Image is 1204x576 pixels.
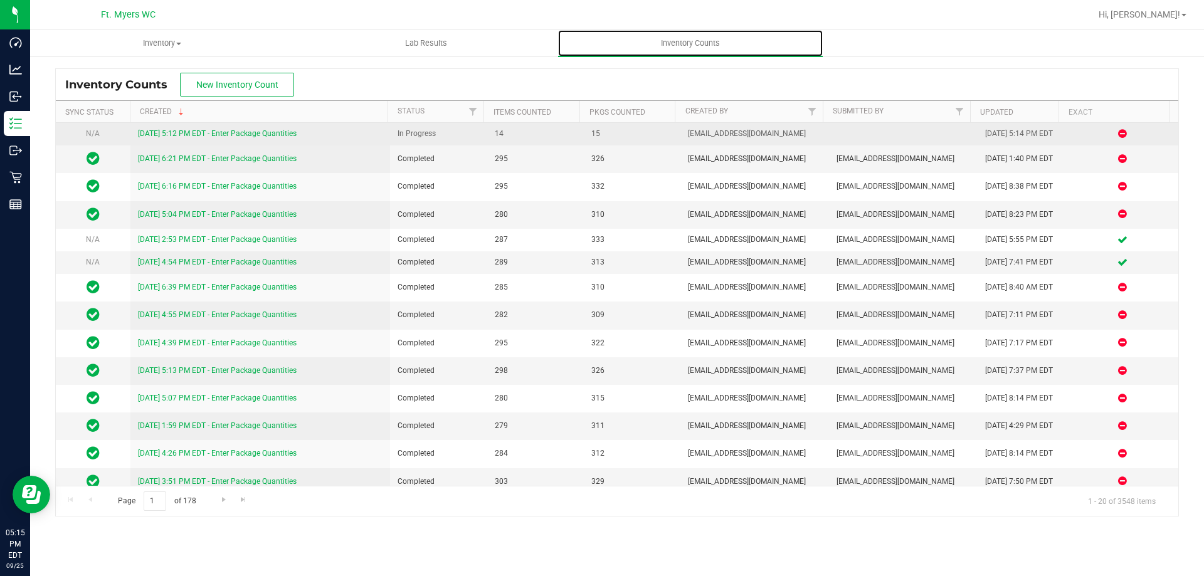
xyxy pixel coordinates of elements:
span: [EMAIL_ADDRESS][DOMAIN_NAME] [688,181,821,192]
a: [DATE] 1:59 PM EDT - Enter Package Quantities [138,421,297,430]
span: [EMAIL_ADDRESS][DOMAIN_NAME] [837,234,970,246]
span: 280 [495,392,576,404]
a: [DATE] 4:55 PM EDT - Enter Package Quantities [138,310,297,319]
div: [DATE] 5:55 PM EDT [985,234,1059,246]
a: Inventory Counts [558,30,822,56]
span: 310 [591,209,673,221]
span: 15 [591,128,673,140]
span: 295 [495,153,576,165]
div: [DATE] 8:23 PM EDT [985,209,1059,221]
span: New Inventory Count [196,80,278,90]
a: [DATE] 5:13 PM EDT - Enter Package Quantities [138,366,297,375]
a: Items Counted [494,108,551,117]
span: [EMAIL_ADDRESS][DOMAIN_NAME] [688,309,821,321]
span: [EMAIL_ADDRESS][DOMAIN_NAME] [837,448,970,459]
span: [EMAIL_ADDRESS][DOMAIN_NAME] [688,448,821,459]
a: [DATE] 3:51 PM EDT - Enter Package Quantities [138,477,297,486]
div: [DATE] 7:41 PM EDT [985,256,1059,268]
span: [EMAIL_ADDRESS][DOMAIN_NAME] [837,256,970,268]
a: Filter [463,101,483,122]
span: Completed [398,181,479,192]
a: Go to the last page [235,491,253,508]
span: [EMAIL_ADDRESS][DOMAIN_NAME] [688,337,821,349]
span: 329 [591,476,673,488]
span: In Sync [87,206,100,223]
span: Completed [398,234,479,246]
inline-svg: Inbound [9,90,22,103]
span: 287 [495,234,576,246]
span: [EMAIL_ADDRESS][DOMAIN_NAME] [688,128,821,140]
span: Completed [398,281,479,293]
span: 326 [591,365,673,377]
span: Completed [398,448,479,459]
div: [DATE] 5:14 PM EDT [985,128,1059,140]
span: [EMAIL_ADDRESS][DOMAIN_NAME] [837,365,970,377]
span: Completed [398,365,479,377]
inline-svg: Dashboard [9,36,22,49]
a: Status [398,107,425,115]
div: [DATE] 7:17 PM EDT [985,337,1059,349]
span: [EMAIL_ADDRESS][DOMAIN_NAME] [837,209,970,221]
span: [EMAIL_ADDRESS][DOMAIN_NAME] [688,153,821,165]
iframe: Resource center [13,476,50,513]
span: 333 [591,234,673,246]
span: Completed [398,153,479,165]
inline-svg: Outbound [9,144,22,157]
a: [DATE] 6:21 PM EDT - Enter Package Quantities [138,154,297,163]
span: [EMAIL_ADDRESS][DOMAIN_NAME] [837,153,970,165]
span: [EMAIL_ADDRESS][DOMAIN_NAME] [688,234,821,246]
span: In Sync [87,150,100,167]
span: Completed [398,309,479,321]
span: 280 [495,209,576,221]
span: 310 [591,281,673,293]
a: [DATE] 4:26 PM EDT - Enter Package Quantities [138,449,297,458]
a: Go to the next page [214,491,233,508]
span: 298 [495,365,576,377]
span: N/A [86,235,100,244]
div: [DATE] 8:38 PM EDT [985,181,1059,192]
span: In Sync [87,362,100,379]
a: [DATE] 5:07 PM EDT - Enter Package Quantities [138,394,297,402]
span: Ft. Myers WC [101,9,156,20]
span: 282 [495,309,576,321]
a: Filter [949,101,969,122]
span: [EMAIL_ADDRESS][DOMAIN_NAME] [837,281,970,293]
a: [DATE] 6:16 PM EDT - Enter Package Quantities [138,182,297,191]
span: 279 [495,420,576,432]
span: Page of 178 [107,491,206,511]
span: N/A [86,258,100,266]
div: [DATE] 7:11 PM EDT [985,309,1059,321]
span: [EMAIL_ADDRESS][DOMAIN_NAME] [688,256,821,268]
button: New Inventory Count [180,73,294,97]
div: [DATE] 1:40 PM EDT [985,153,1059,165]
span: 332 [591,181,673,192]
div: [DATE] 8:40 AM EDT [985,281,1059,293]
a: [DATE] 2:53 PM EDT - Enter Package Quantities [138,235,297,244]
a: Filter [801,101,822,122]
span: [EMAIL_ADDRESS][DOMAIN_NAME] [837,392,970,404]
span: Inventory [31,38,293,49]
a: Sync Status [65,108,114,117]
span: In Sync [87,417,100,434]
span: 295 [495,337,576,349]
p: 05:15 PM EDT [6,527,24,561]
span: 311 [591,420,673,432]
a: Created [140,107,186,116]
span: Lab Results [388,38,464,49]
div: [DATE] 8:14 PM EDT [985,392,1059,404]
span: [EMAIL_ADDRESS][DOMAIN_NAME] [688,420,821,432]
a: Updated [980,108,1013,117]
span: 295 [495,181,576,192]
span: 326 [591,153,673,165]
span: Hi, [PERSON_NAME]! [1099,9,1180,19]
span: [EMAIL_ADDRESS][DOMAIN_NAME] [837,337,970,349]
a: [DATE] 4:39 PM EDT - Enter Package Quantities [138,338,297,347]
span: In Sync [87,389,100,407]
span: In Sync [87,278,100,296]
span: 303 [495,476,576,488]
input: 1 [144,491,166,511]
span: Inventory Counts [65,78,180,92]
div: [DATE] 4:29 PM EDT [985,420,1059,432]
a: Lab Results [294,30,558,56]
a: Inventory [30,30,294,56]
